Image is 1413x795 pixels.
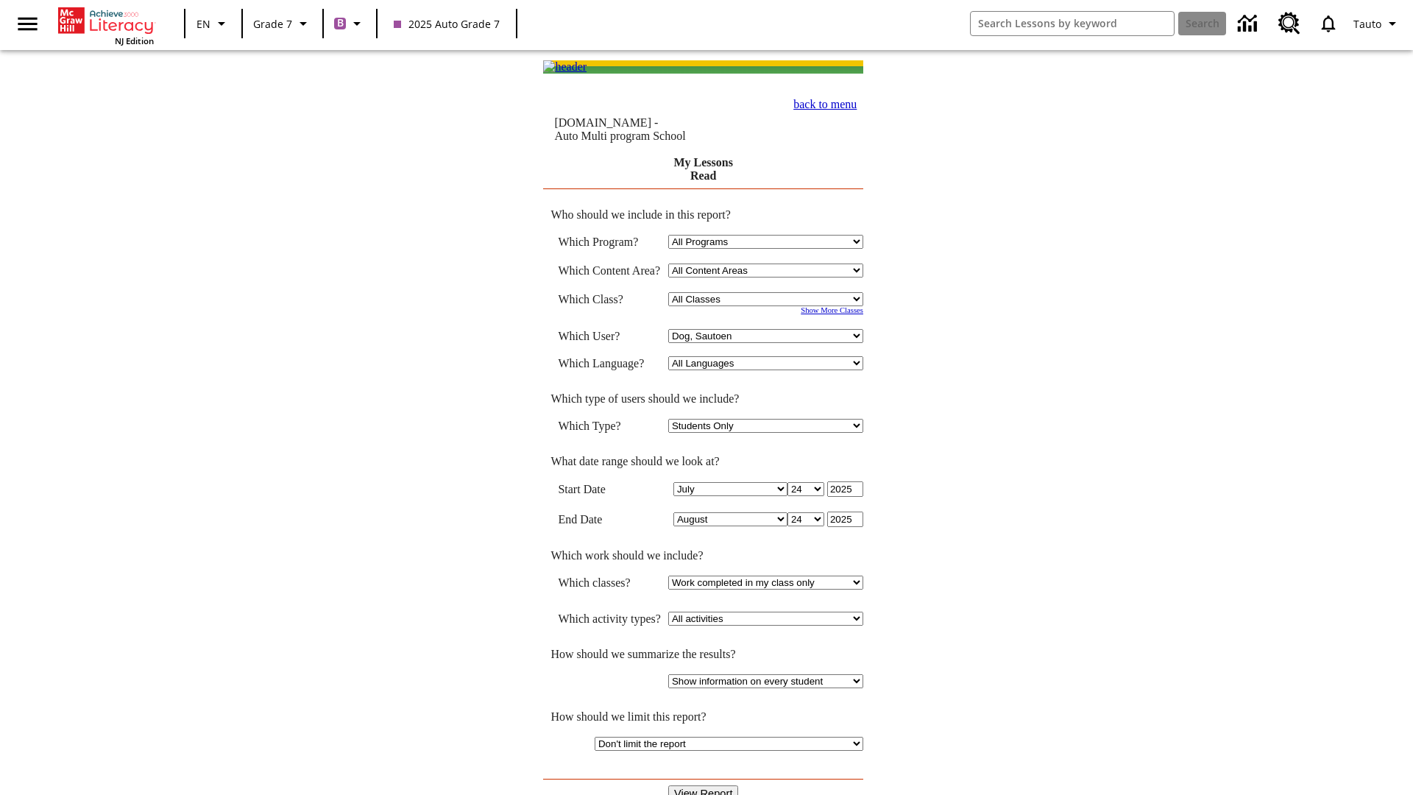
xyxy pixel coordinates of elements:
[253,16,292,32] span: Grade 7
[543,392,863,406] td: Which type of users should we include?
[328,10,372,37] button: Boost Class color is purple. Change class color
[558,235,661,249] td: Which Program?
[543,455,863,468] td: What date range should we look at?
[1309,4,1348,43] a: Notifications
[558,481,661,497] td: Start Date
[6,2,49,46] button: Open side menu
[543,710,863,724] td: How should we limit this report?
[558,512,661,527] td: End Date
[543,648,863,661] td: How should we summarize the results?
[558,264,660,277] nobr: Which Content Area?
[558,329,661,343] td: Which User?
[58,4,154,46] div: Home
[558,612,661,626] td: Which activity types?
[673,156,732,182] a: My Lessons Read
[1269,4,1309,43] a: Resource Center, Will open in new tab
[558,576,661,590] td: Which classes?
[196,16,210,32] span: EN
[394,16,500,32] span: 2025 Auto Grade 7
[558,419,661,433] td: Which Type?
[543,549,863,562] td: Which work should we include?
[543,60,587,74] img: header
[558,356,661,370] td: Which Language?
[554,130,685,142] nobr: Auto Multi program School
[115,35,154,46] span: NJ Edition
[971,12,1174,35] input: search field
[801,306,863,314] a: Show More Classes
[1229,4,1269,44] a: Data Center
[554,116,741,143] td: [DOMAIN_NAME] -
[558,292,661,306] td: Which Class?
[247,10,318,37] button: Grade: Grade 7, Select a grade
[1348,10,1407,37] button: Profile/Settings
[190,10,237,37] button: Language: EN, Select a language
[1353,16,1381,32] span: Tauto
[793,98,857,110] a: back to menu
[337,14,344,32] span: B
[543,208,863,222] td: Who should we include in this report?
